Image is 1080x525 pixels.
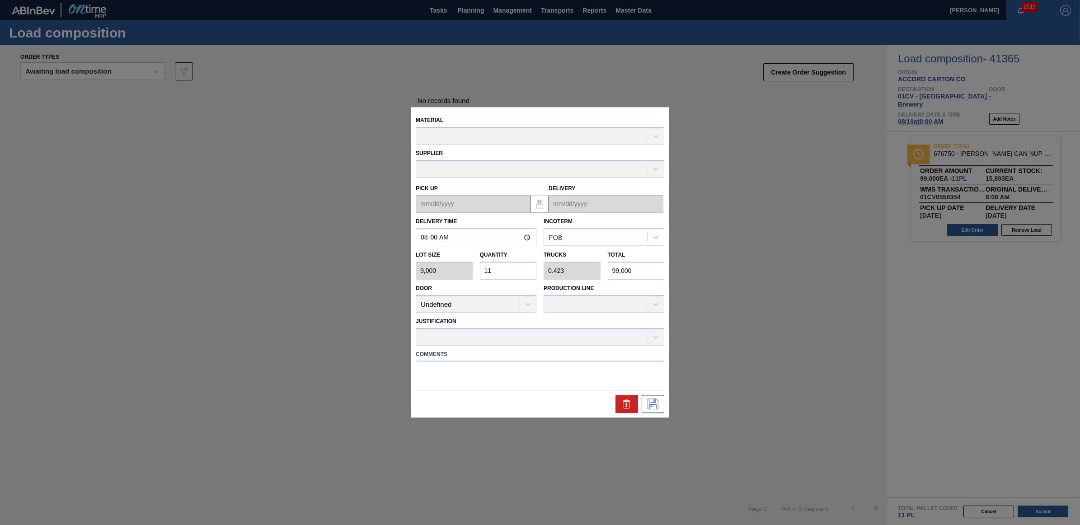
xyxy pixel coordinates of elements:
[416,185,438,192] label: Pick up
[549,185,576,192] label: Delivery
[544,219,573,225] label: Incoterm
[608,252,625,258] label: Total
[615,395,638,413] div: Delete Order
[416,318,456,324] label: Justification
[416,195,531,213] input: mm/dd/yyyy
[480,252,507,258] label: Quantity
[416,117,443,123] label: Material
[534,198,545,209] img: locked
[549,234,563,241] div: FOB
[416,285,432,291] label: Door
[549,195,663,213] input: mm/dd/yyyy
[544,252,566,258] label: Trucks
[416,348,664,361] label: Comments
[531,195,549,213] button: locked
[642,395,664,413] div: Edit Order
[416,150,443,156] label: Supplier
[416,249,473,262] label: Lot size
[544,285,594,291] label: Production Line
[416,216,536,229] label: Delivery Time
